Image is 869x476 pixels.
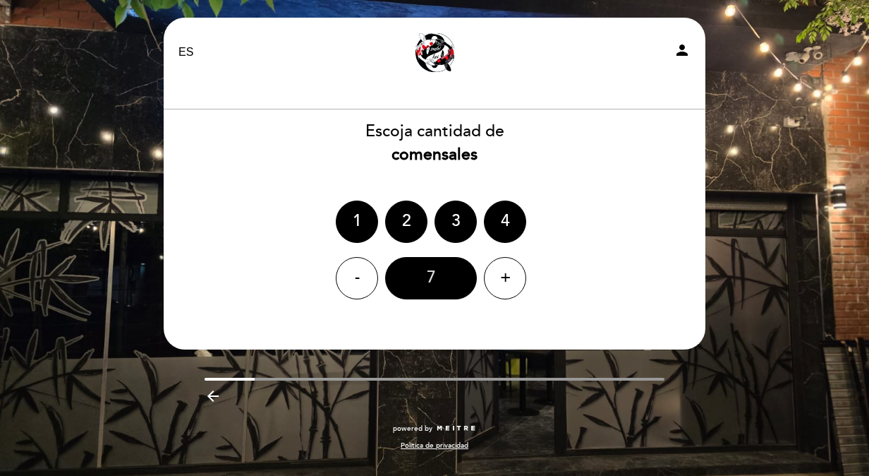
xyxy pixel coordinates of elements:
[436,425,476,432] img: MEITRE
[484,257,526,299] div: +
[336,257,378,299] div: -
[484,201,526,243] div: 4
[674,42,691,64] button: person
[391,145,478,165] b: comensales
[336,201,378,243] div: 1
[205,388,221,405] i: arrow_backward
[385,201,427,243] div: 2
[346,33,523,72] a: [PERSON_NAME]
[393,424,432,434] span: powered by
[674,42,691,59] i: person
[435,201,477,243] div: 3
[401,441,468,451] a: Política de privacidad
[393,424,476,434] a: powered by
[163,120,706,167] div: Escoja cantidad de
[385,257,477,299] div: 7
